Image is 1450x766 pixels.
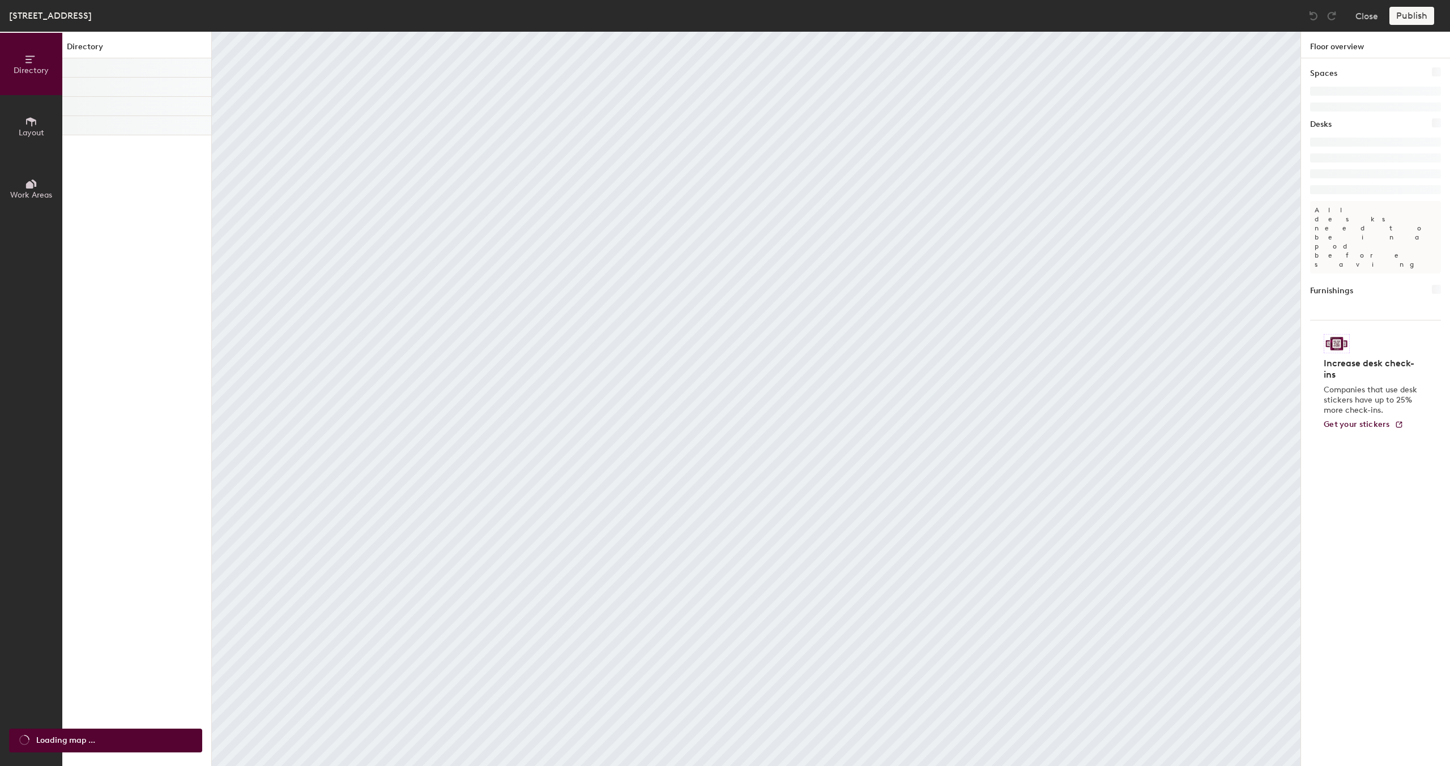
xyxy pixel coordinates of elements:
[1324,358,1421,380] h4: Increase desk check-ins
[19,128,44,138] span: Layout
[1355,7,1378,25] button: Close
[62,41,211,58] h1: Directory
[1301,32,1450,58] h1: Floor overview
[36,734,95,747] span: Loading map ...
[1310,201,1441,273] p: All desks need to be in a pod before saving
[1324,420,1390,429] span: Get your stickers
[1310,285,1353,297] h1: Furnishings
[10,190,52,200] span: Work Areas
[9,8,92,23] div: [STREET_ADDRESS]
[1324,420,1404,430] a: Get your stickers
[1308,10,1319,22] img: Undo
[1310,67,1337,80] h1: Spaces
[14,66,49,75] span: Directory
[1310,118,1332,131] h1: Desks
[1324,334,1350,353] img: Sticker logo
[1324,385,1421,416] p: Companies that use desk stickers have up to 25% more check-ins.
[1326,10,1337,22] img: Redo
[212,32,1300,766] canvas: Map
